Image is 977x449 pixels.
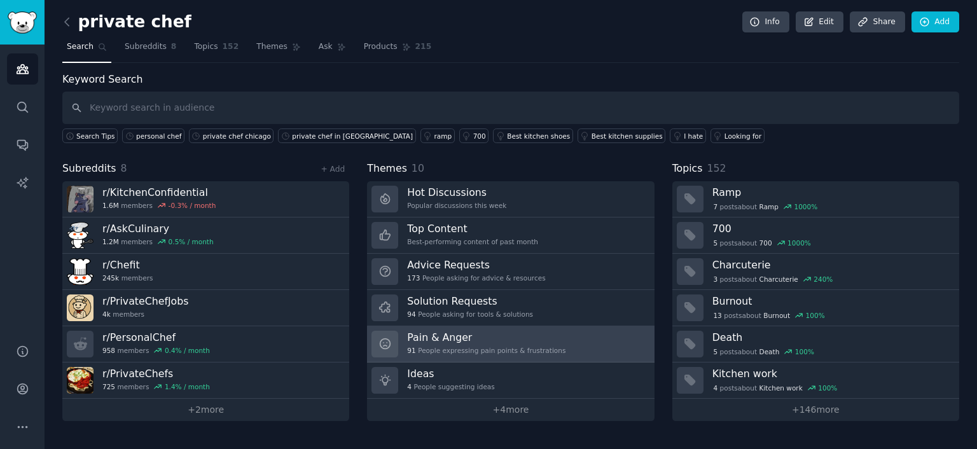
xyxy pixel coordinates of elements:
a: r/KitchenConfidential1.6Mmembers-0.3% / month [62,181,349,218]
div: 0.5 % / month [169,237,214,246]
div: post s about [712,237,812,249]
div: members [102,346,210,355]
a: Top ContentBest-performing content of past month [367,218,654,254]
h3: Pain & Anger [407,331,565,344]
span: Kitchen work [759,383,803,392]
span: 8 [121,162,127,174]
span: 3 [713,275,717,284]
div: members [102,201,216,210]
div: members [102,237,214,246]
a: I hate [670,128,706,143]
button: Search Tips [62,128,118,143]
a: Search [62,37,111,63]
a: Subreddits8 [120,37,181,63]
span: Search [67,41,94,53]
span: Topics [194,41,218,53]
a: Products215 [359,37,436,63]
h3: Hot Discussions [407,186,506,199]
div: People suggesting ideas [407,382,494,391]
h3: r/ Chefit [102,258,153,272]
div: post s about [712,346,815,357]
a: r/PrivateChefJobs4kmembers [62,290,349,326]
div: private chef chicago [203,132,271,141]
a: Themes [252,37,305,63]
span: 94 [407,310,415,319]
div: members [102,273,153,282]
h3: Solution Requests [407,294,533,308]
div: 100 % [806,311,825,320]
div: members [102,310,188,319]
a: Edit [796,11,843,33]
div: 0.4 % / month [165,346,210,355]
span: Death [759,347,780,356]
span: Burnout [763,311,790,320]
h3: Burnout [712,294,950,308]
h3: Charcuterie [712,258,950,272]
span: Themes [367,161,407,177]
div: People asking for advice & resources [407,273,545,282]
h3: Kitchen work [712,367,950,380]
span: Charcuterie [759,275,798,284]
div: 1000 % [787,238,811,247]
div: 1.4 % / month [165,382,210,391]
a: Info [742,11,789,33]
span: 725 [102,382,115,391]
img: GummySearch logo [8,11,37,34]
span: Products [364,41,398,53]
a: Death5postsaboutDeath100% [672,326,959,363]
a: r/Chefit245kmembers [62,254,349,290]
span: Search Tips [76,132,115,141]
h3: Top Content [407,222,538,235]
img: PrivateChefJobs [67,294,94,321]
span: 5 [713,347,717,356]
img: Chefit [67,258,94,285]
h2: private chef [62,12,191,32]
span: 152 [707,162,726,174]
span: 4 [713,383,717,392]
a: Add [911,11,959,33]
span: Ramp [759,202,779,211]
a: Burnout13postsaboutBurnout100% [672,290,959,326]
div: 100 % [795,347,814,356]
span: 10 [412,162,424,174]
div: members [102,382,210,391]
div: post s about [712,201,819,212]
span: 4k [102,310,111,319]
span: 1.6M [102,201,119,210]
span: Themes [256,41,288,53]
span: 13 [713,311,721,320]
span: Topics [672,161,703,177]
a: r/AskCulinary1.2Mmembers0.5% / month [62,218,349,254]
span: 215 [415,41,432,53]
a: 700 [459,128,489,143]
a: +4more [367,399,654,421]
a: Best kitchen shoes [493,128,573,143]
a: Charcuterie3postsaboutCharcuterie240% [672,254,959,290]
h3: r/ PrivateChefJobs [102,294,188,308]
h3: r/ AskCulinary [102,222,214,235]
h3: Ramp [712,186,950,199]
a: Topics152 [190,37,243,63]
div: ramp [434,132,452,141]
a: + Add [321,165,345,174]
img: AskCulinary [67,222,94,249]
a: Hot DiscussionsPopular discussions this week [367,181,654,218]
div: -0.3 % / month [169,201,216,210]
span: 5 [713,238,717,247]
div: Looking for [724,132,762,141]
a: r/PrivateChefs725members1.4% / month [62,363,349,399]
label: Keyword Search [62,73,142,85]
span: Subreddits [125,41,167,53]
a: r/PersonalChef958members0.4% / month [62,326,349,363]
span: 1.2M [102,237,119,246]
a: Solution Requests94People asking for tools & solutions [367,290,654,326]
h3: Ideas [407,367,494,380]
div: People expressing pain points & frustrations [407,346,565,355]
div: Best kitchen supplies [592,132,663,141]
span: Subreddits [62,161,116,177]
a: personal chef [122,128,184,143]
a: Ask [314,37,350,63]
a: private chef in [GEOGRAPHIC_DATA] [278,128,415,143]
div: 700 [473,132,486,141]
a: 7005postsabout7001000% [672,218,959,254]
